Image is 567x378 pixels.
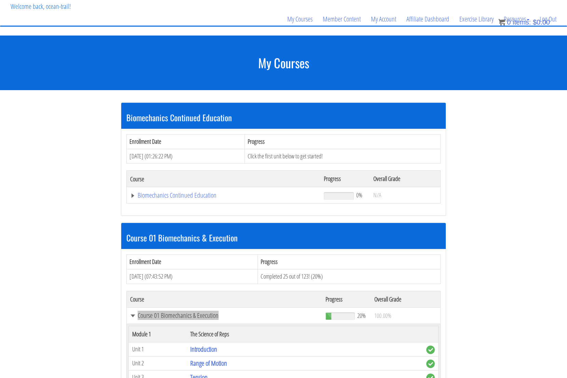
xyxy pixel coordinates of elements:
[357,312,366,319] span: 20%
[320,171,370,187] th: Progress
[127,149,245,164] td: [DATE] (01:26:22 PM)
[187,326,423,342] th: The Science of Reps
[513,18,531,26] span: items:
[130,312,319,319] a: Course 01 Biomechanics & Execution
[499,3,535,36] a: Resources
[126,233,441,242] h3: Course 01 Biomechanics & Execution
[426,346,435,354] span: complete
[129,342,187,356] td: Unit 1
[129,356,187,370] td: Unit 2
[127,291,322,307] th: Course
[370,187,440,204] td: N/A
[127,269,258,284] td: [DATE] (07:43:52 PM)
[322,291,371,307] th: Progress
[426,360,435,368] span: complete
[129,326,187,342] th: Module 1
[401,3,454,36] a: Affiliate Dashboard
[258,255,441,269] th: Progress
[498,19,505,26] img: icon11.png
[258,269,441,284] td: Completed 25 out of 123! (20%)
[127,255,258,269] th: Enrollment Date
[356,191,362,199] span: 0%
[190,345,217,354] a: Introduction
[245,134,440,149] th: Progress
[535,3,562,36] a: Log Out
[245,149,440,164] td: Click the first unit below to get started!
[366,3,401,36] a: My Account
[454,3,499,36] a: Exercise Library
[127,171,320,187] th: Course
[126,113,441,122] h3: Biomechanics Continued Education
[498,18,550,26] a: 0 items: $0.00
[533,18,550,26] bdi: 0.00
[282,3,318,36] a: My Courses
[190,359,227,368] a: Range of Motion
[507,18,511,26] span: 0
[371,291,441,307] th: Overall Grade
[127,134,245,149] th: Enrollment Date
[371,307,441,324] td: 100.00%
[318,3,366,36] a: Member Content
[370,171,440,187] th: Overall Grade
[533,18,537,26] span: $
[130,192,317,199] a: Biomechanics Continued Education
